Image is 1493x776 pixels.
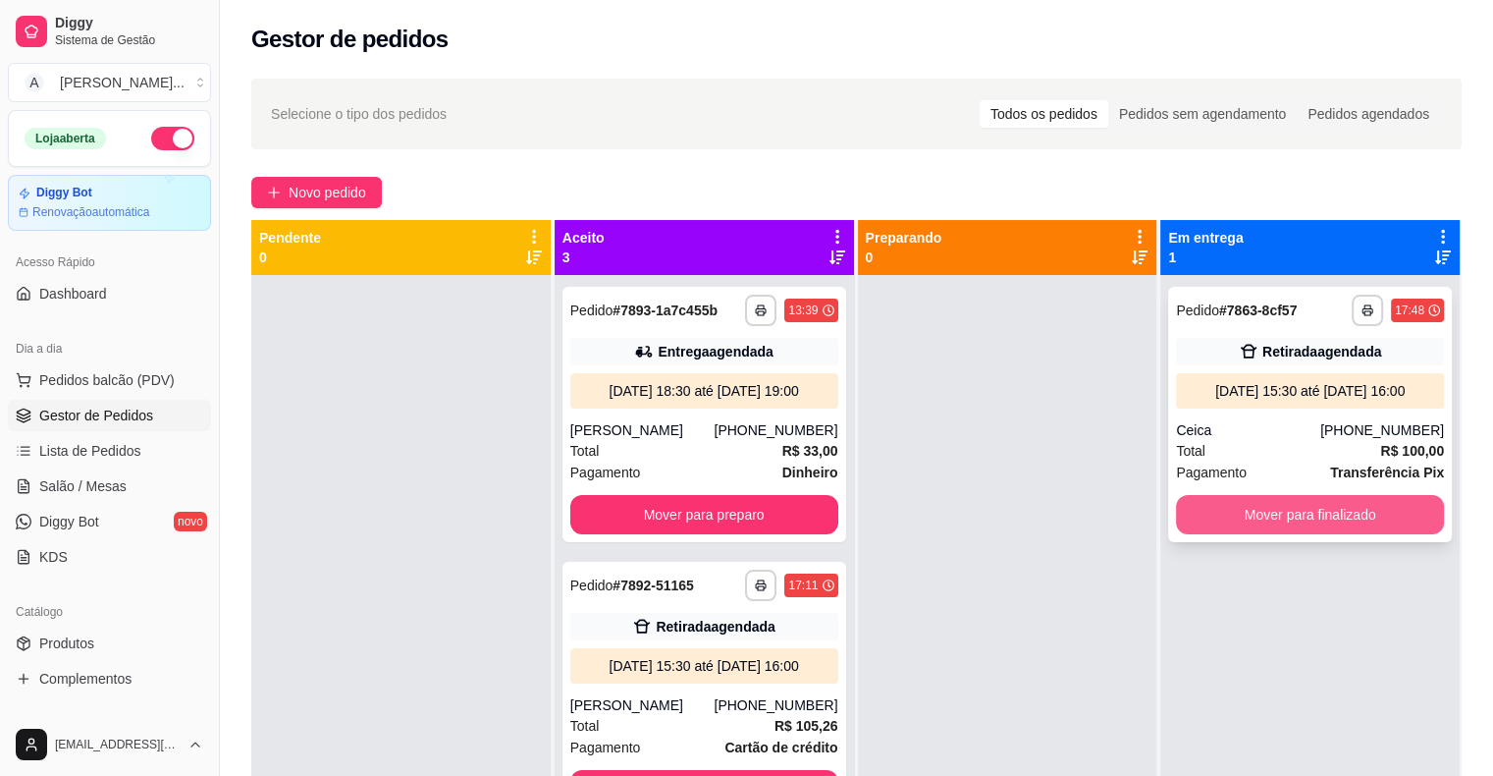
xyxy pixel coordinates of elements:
button: Mover para preparo [570,495,838,534]
span: Gestor de Pedidos [39,406,153,425]
strong: R$ 33,00 [782,443,838,459]
a: DiggySistema de Gestão [8,8,211,55]
div: 17:11 [788,578,818,593]
div: [PHONE_NUMBER] [714,420,837,440]
div: Loja aberta [25,128,106,149]
article: Diggy Bot [36,186,92,200]
strong: Transferência Pix [1330,465,1444,480]
p: 0 [259,248,321,267]
span: Pagamento [570,462,641,483]
a: Diggy Botnovo [8,506,211,537]
strong: R$ 105,26 [774,718,838,734]
strong: R$ 100,00 [1380,443,1444,459]
button: Pedidos balcão (PDV) [8,364,211,396]
button: Mover para finalizado [1176,495,1444,534]
span: Lista de Pedidos [39,441,141,461]
p: Pendente [259,228,321,248]
span: Diggy [55,15,203,32]
p: Em entrega [1168,228,1243,248]
div: Retirada agendada [1262,342,1381,361]
span: KDS [39,547,68,567]
a: KDS [8,541,211,573]
a: Dashboard [8,278,211,309]
span: Pagamento [570,737,641,758]
div: Pedidos sem agendamento [1108,100,1297,128]
p: Preparando [866,228,942,248]
a: Produtos [8,628,211,659]
button: Novo pedido [251,177,382,208]
strong: Cartão de crédito [724,740,837,755]
span: Novo pedido [289,182,366,203]
div: [PHONE_NUMBER] [1320,420,1444,440]
span: plus [267,186,281,199]
a: Complementos [8,663,211,694]
strong: Dinheiro [782,465,838,480]
h2: Gestor de pedidos [251,24,449,55]
a: Salão / Mesas [8,471,211,502]
div: [DATE] 15:30 até [DATE] 16:00 [578,656,830,676]
span: Sistema de Gestão [55,32,203,48]
div: [PERSON_NAME] [570,420,715,440]
button: [EMAIL_ADDRESS][DOMAIN_NAME] [8,721,211,768]
span: [EMAIL_ADDRESS][DOMAIN_NAME] [55,737,180,752]
p: 0 [866,248,942,267]
div: Dia a dia [8,333,211,364]
span: Complementos [39,669,132,689]
p: 1 [1168,248,1243,267]
span: Diggy Bot [39,512,99,531]
div: [DATE] 15:30 até [DATE] 16:00 [1184,381,1436,401]
div: Acesso Rápido [8,247,211,278]
button: Select a team [8,63,211,102]
div: Todos os pedidos [980,100,1108,128]
div: Pedidos agendados [1297,100,1440,128]
span: Total [1176,440,1205,462]
span: Salão / Mesas [39,476,127,496]
span: Dashboard [39,284,107,304]
div: [PERSON_NAME] ... [60,73,185,92]
a: Gestor de Pedidos [8,400,211,431]
p: 3 [562,248,605,267]
div: Ceica [1176,420,1320,440]
div: Catálogo [8,596,211,628]
div: Retirada agendada [656,617,774,637]
div: [DATE] 18:30 até [DATE] 19:00 [578,381,830,401]
span: Pedido [570,303,613,318]
span: Pedido [570,578,613,593]
span: Pagamento [1176,462,1247,483]
div: 13:39 [788,303,818,318]
strong: # 7893-1a7c455b [613,303,718,318]
button: Alterar Status [151,127,194,150]
strong: # 7892-51165 [613,578,694,593]
p: Aceito [562,228,605,248]
div: 17:48 [1395,303,1424,318]
div: [PHONE_NUMBER] [714,695,837,715]
span: Selecione o tipo dos pedidos [271,103,447,125]
strong: # 7863-8cf57 [1219,303,1297,318]
span: Pedido [1176,303,1219,318]
span: Total [570,440,600,462]
article: Renovação automática [32,204,149,220]
span: Pedidos balcão (PDV) [39,370,175,390]
a: Diggy BotRenovaçãoautomática [8,175,211,231]
div: [PERSON_NAME] [570,695,715,715]
span: Total [570,715,600,737]
a: Lista de Pedidos [8,435,211,467]
span: Produtos [39,634,94,653]
span: A [25,73,44,92]
div: Entrega agendada [658,342,773,361]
